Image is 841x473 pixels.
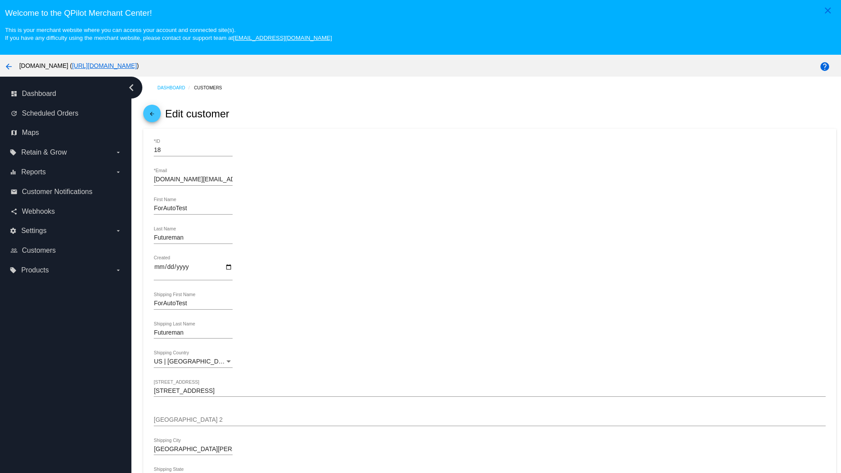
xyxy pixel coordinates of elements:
span: Customer Notifications [22,188,92,196]
i: settings [10,227,17,234]
i: share [11,208,18,215]
i: map [11,129,18,136]
a: [URL][DOMAIN_NAME] [72,62,137,69]
a: Customers [194,81,230,95]
span: Customers [22,247,56,254]
h3: Welcome to the QPilot Merchant Center! [5,8,836,18]
a: Dashboard [157,81,194,95]
input: First Name [154,205,233,212]
a: share Webhooks [11,205,122,219]
input: Created [154,263,233,278]
i: arrow_drop_down [115,267,122,274]
i: arrow_drop_down [115,149,122,156]
span: Reports [21,168,46,176]
input: *Email [154,176,233,183]
span: Dashboard [22,90,56,98]
a: people_outline Customers [11,244,122,258]
span: Scheduled Orders [22,109,78,117]
input: Shipping Last Name [154,329,233,336]
i: equalizer [10,169,17,176]
i: update [11,110,18,117]
input: Shipping Street 1 [154,388,825,395]
i: local_offer [10,267,17,274]
i: local_offer [10,149,17,156]
span: Webhooks [22,208,55,215]
a: dashboard Dashboard [11,87,122,101]
input: Last Name [154,234,233,241]
mat-icon: arrow_back [4,61,14,72]
i: arrow_drop_down [115,169,122,176]
a: map Maps [11,126,122,140]
i: chevron_left [124,81,138,95]
span: Products [21,266,49,274]
input: Shipping Street 2 [154,417,825,424]
span: [DOMAIN_NAME] ( ) [19,62,139,69]
a: [EMAIL_ADDRESS][DOMAIN_NAME] [233,35,332,41]
i: arrow_drop_down [115,227,122,234]
span: US | [GEOGRAPHIC_DATA] [154,358,231,365]
span: Settings [21,227,46,235]
mat-icon: close [823,5,833,16]
a: email Customer Notifications [11,185,122,199]
mat-icon: arrow_back [147,111,157,121]
mat-icon: help [820,61,830,72]
i: email [11,188,18,195]
a: update Scheduled Orders [11,106,122,120]
span: Maps [22,129,39,137]
input: Shipping First Name [154,300,233,307]
i: dashboard [11,90,18,97]
mat-select: Shipping Country [154,358,233,365]
i: people_outline [11,247,18,254]
small: This is your merchant website where you can access your account and connected site(s). If you hav... [5,27,332,41]
h2: Edit customer [165,108,230,120]
input: Shipping City [154,446,233,453]
span: Retain & Grow [21,148,67,156]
